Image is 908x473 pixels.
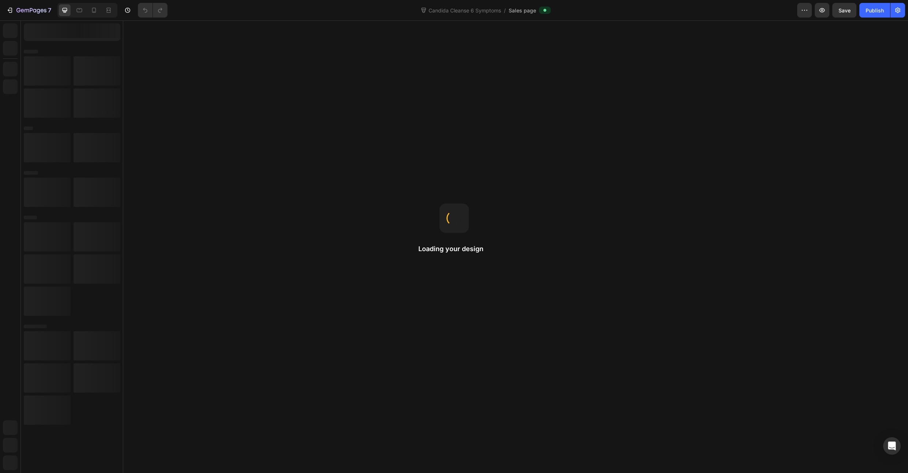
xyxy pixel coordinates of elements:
[509,7,536,14] span: Sales page
[418,245,490,253] h2: Loading your design
[48,6,51,15] p: 7
[138,3,167,18] div: Undo/Redo
[427,7,502,14] span: Candida Cleanse 6 Symptoms
[866,7,884,14] div: Publish
[883,437,901,455] div: Open Intercom Messenger
[504,7,506,14] span: /
[859,3,890,18] button: Publish
[832,3,856,18] button: Save
[3,3,54,18] button: 7
[839,7,851,14] span: Save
